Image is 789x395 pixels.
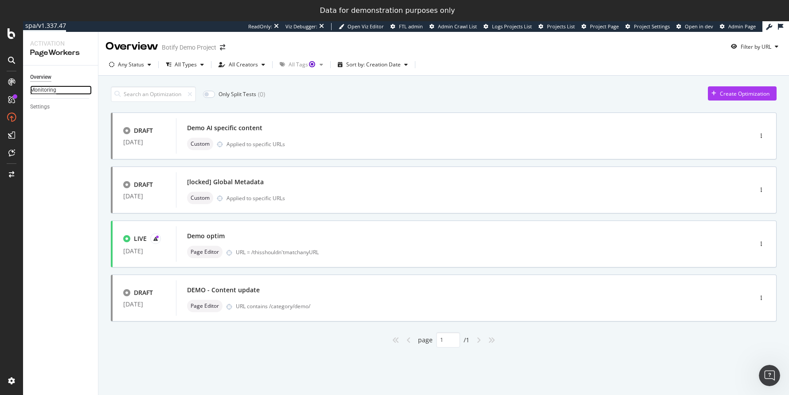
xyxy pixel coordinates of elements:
div: All Types [175,62,197,67]
div: neutral label [187,246,223,258]
div: Any Status [118,62,144,67]
div: page / 1 [418,332,469,348]
div: URL = /thisshouldn'tmatchanyURL [236,248,715,256]
div: ( 0 ) [258,90,265,99]
div: DEMO - Content update [187,286,260,294]
div: DRAFT [134,288,153,297]
div: Settings [30,102,50,112]
div: [DATE] [123,248,165,255]
div: All Creators [229,62,258,67]
span: FTL admin [399,23,423,30]
a: Open in dev [676,23,713,30]
button: All TagsTooltip anchor [276,58,327,72]
div: Sort by: Creation Date [346,62,401,67]
span: Open in dev [685,23,713,30]
div: angle-left [403,333,414,347]
span: Admin Page [728,23,756,30]
div: Create Optimization [720,90,769,97]
div: Only Split Tests [219,90,256,98]
span: Projects List [547,23,575,30]
div: Tooltip anchor [308,60,316,68]
input: Search an Optimization [111,86,196,102]
div: spa/v1.337.47 [23,21,66,30]
button: Any Status [105,58,155,72]
div: neutral label [187,300,223,312]
a: Projects List [539,23,575,30]
a: Project Page [582,23,619,30]
div: Demo AI specific content [187,124,262,132]
a: Open Viz Editor [339,23,384,30]
a: spa/v1.337.47 [23,21,66,32]
span: Page Editor [191,249,219,255]
span: Page Editor [191,303,219,309]
div: Overview [105,39,158,54]
span: Logs Projects List [492,23,532,30]
a: FTL admin [391,23,423,30]
div: ReadOnly: [248,23,272,30]
a: Settings [30,102,92,112]
div: Monitoring [30,85,56,95]
div: [locked] Global Metadata [187,178,264,186]
button: All Types [162,58,207,72]
div: PageWorkers [30,48,91,58]
div: Applied to specific URLs [227,194,285,202]
div: DRAFT [134,180,153,189]
div: angles-left [389,333,403,347]
div: [DATE] [123,139,165,146]
div: Botify Demo Project [162,43,216,52]
div: angle-right [473,333,484,347]
a: Overview [30,73,92,82]
a: Project Settings [625,23,670,30]
a: Admin Page [720,23,756,30]
div: All Tags [289,62,316,67]
div: [DATE] [123,301,165,308]
div: Data for demonstration purposes only [320,6,455,15]
span: Custom [191,195,210,201]
button: Sort by: Creation Date [334,58,411,72]
div: Activation [30,39,91,48]
div: Overview [30,73,51,82]
iframe: Intercom live chat [759,365,780,386]
button: All Creators [215,58,269,72]
div: neutral label [187,192,213,204]
div: arrow-right-arrow-left [220,44,225,50]
span: Custom [191,141,210,147]
a: Monitoring [30,85,92,95]
div: angles-right [484,333,499,347]
div: DRAFT [134,126,153,135]
div: [DATE] [123,193,165,200]
div: URL contains /category/demo/ [236,302,715,310]
div: LIVE [134,234,147,243]
div: Applied to specific URLs [227,140,285,148]
button: Filter by URL [727,39,782,54]
div: neutral label [187,138,213,150]
div: Filter by URL [741,43,771,50]
div: Viz Debugger: [285,23,317,30]
span: Project Settings [634,23,670,30]
span: Admin Crawl List [438,23,477,30]
a: Logs Projects List [484,23,532,30]
span: Project Page [590,23,619,30]
div: Demo optim [187,232,225,240]
a: Admin Crawl List [430,23,477,30]
span: Open Viz Editor [348,23,384,30]
button: Create Optimization [708,86,777,101]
